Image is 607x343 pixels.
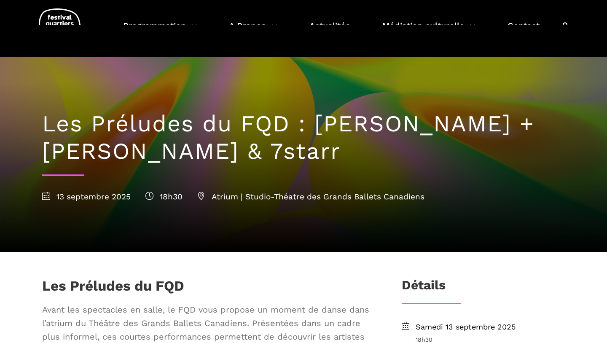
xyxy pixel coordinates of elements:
[197,192,424,201] span: Atrium | Studio-Théatre des Grands Ballets Canadiens
[309,19,350,44] a: Actualités
[229,19,277,44] a: A Propos
[145,192,183,201] span: 18h30
[42,110,565,165] h1: Les Préludes du FQD : [PERSON_NAME] + [PERSON_NAME] & 7starr
[123,19,197,44] a: Programmation
[416,321,565,333] span: Samedi 13 septembre 2025
[39,8,81,43] img: logo-fqd-med
[42,192,131,201] span: 13 septembre 2025
[42,278,184,299] h1: Les Préludes du FQD
[508,19,540,44] a: Contact
[382,19,475,44] a: Médiation culturelle
[402,278,446,299] h3: Détails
